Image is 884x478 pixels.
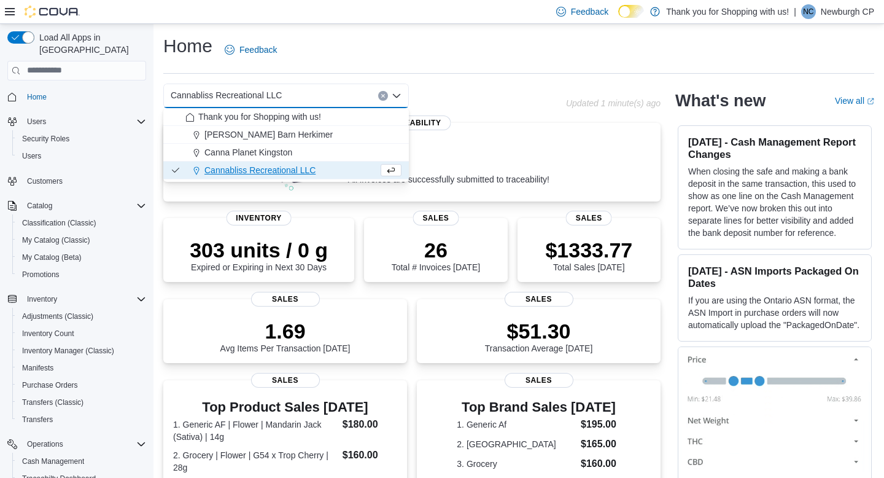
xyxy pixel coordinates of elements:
h2: What's new [675,91,766,111]
span: Purchase Orders [22,380,78,390]
p: 0 [348,150,549,174]
span: Classification (Classic) [22,218,96,228]
button: Close list of options [392,91,401,101]
a: Transfers [17,412,58,427]
span: Inventory [22,292,146,307]
a: My Catalog (Beta) [17,250,87,265]
button: Users [22,114,51,129]
span: Adjustments (Classic) [17,309,146,324]
button: Operations [22,437,68,452]
span: Security Roles [17,131,146,146]
span: Users [17,149,146,163]
span: Inventory Count [22,329,74,339]
a: Cash Management [17,454,89,469]
span: Transfers (Classic) [17,395,146,410]
span: Home [22,89,146,104]
span: Load All Apps in [GEOGRAPHIC_DATA] [34,31,146,56]
p: When closing the safe and making a bank deposit in the same transaction, this used to show as one... [688,165,861,239]
div: Transaction Average [DATE] [485,319,593,353]
p: $1333.77 [545,238,632,262]
span: Inventory Manager (Classic) [17,343,146,358]
button: Catalog [22,198,57,213]
span: Traceability [373,116,451,130]
span: Sales [251,292,320,307]
span: Users [22,151,41,161]
a: Inventory Count [17,326,79,341]
span: Feedback [571,6,608,18]
button: [PERSON_NAME] Barn Herkimer [163,126,409,144]
span: Operations [27,439,63,449]
a: Users [17,149,46,163]
dd: $160.00 [581,456,621,471]
a: Security Roles [17,131,74,146]
span: Catalog [27,201,52,211]
span: Classification (Classic) [17,216,146,230]
a: My Catalog (Classic) [17,233,95,248]
span: Inventory Count [17,326,146,341]
dt: 2. [GEOGRAPHIC_DATA] [457,438,576,450]
span: Inventory [27,294,57,304]
svg: External link [867,98,874,105]
button: Users [2,113,151,130]
span: Users [22,114,146,129]
p: 303 units / 0 g [190,238,328,262]
span: Cannabliss Recreational LLC [171,88,282,103]
button: My Catalog (Classic) [12,232,151,249]
span: Sales [251,373,320,388]
button: Inventory Manager (Classic) [12,342,151,359]
a: Adjustments (Classic) [17,309,98,324]
a: View allExternal link [835,96,874,106]
p: | [794,4,796,19]
span: [PERSON_NAME] Barn Herkimer [204,128,333,141]
span: Security Roles [22,134,69,144]
h3: Top Brand Sales [DATE] [457,400,620,415]
dd: $160.00 [343,448,397,463]
p: Newburgh CP [821,4,874,19]
span: Manifests [22,363,53,373]
dd: $195.00 [581,417,621,432]
button: Clear input [378,91,388,101]
p: Updated 1 minute(s) ago [566,98,661,108]
a: Feedback [220,37,282,62]
span: Promotions [17,267,146,282]
img: Cova [25,6,80,18]
span: My Catalog (Beta) [17,250,146,265]
span: Cannabliss Recreational LLC [204,164,316,176]
span: Feedback [239,44,277,56]
dt: 1. Generic Af [457,418,576,431]
h1: Home [163,34,212,58]
div: Choose from the following options [163,108,409,179]
button: Purchase Orders [12,377,151,394]
h3: Top Product Sales [DATE] [173,400,397,415]
a: Inventory Manager (Classic) [17,343,119,358]
span: Operations [22,437,146,452]
div: Newburgh CP [801,4,816,19]
span: My Catalog (Classic) [17,233,146,248]
span: Cash Management [17,454,146,469]
a: Promotions [17,267,64,282]
span: Inventory [226,211,292,225]
button: Home [2,88,151,106]
button: Thank you for Shopping with us! [163,108,409,126]
button: Cannabliss Recreational LLC [163,162,409,179]
a: Home [22,90,52,104]
button: Transfers (Classic) [12,394,151,411]
h3: [DATE] - Cash Management Report Changes [688,136,861,160]
span: Customers [27,176,63,186]
div: Expired or Expiring in Next 30 Days [190,238,328,272]
dd: $180.00 [343,417,397,432]
button: Security Roles [12,130,151,147]
button: Customers [2,172,151,190]
span: Canna Planet Kingston [204,146,292,159]
button: Transfers [12,411,151,428]
span: Manifests [17,361,146,375]
button: Classification (Classic) [12,214,151,232]
p: $51.30 [485,319,593,343]
dd: $165.00 [581,437,621,452]
span: Users [27,117,46,127]
a: Manifests [17,361,58,375]
span: Inventory Manager (Classic) [22,346,114,356]
button: Operations [2,436,151,453]
span: Sales [505,292,573,307]
p: If you are using the Ontario ASN format, the ASN Import in purchase orders will now automatically... [688,294,861,331]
